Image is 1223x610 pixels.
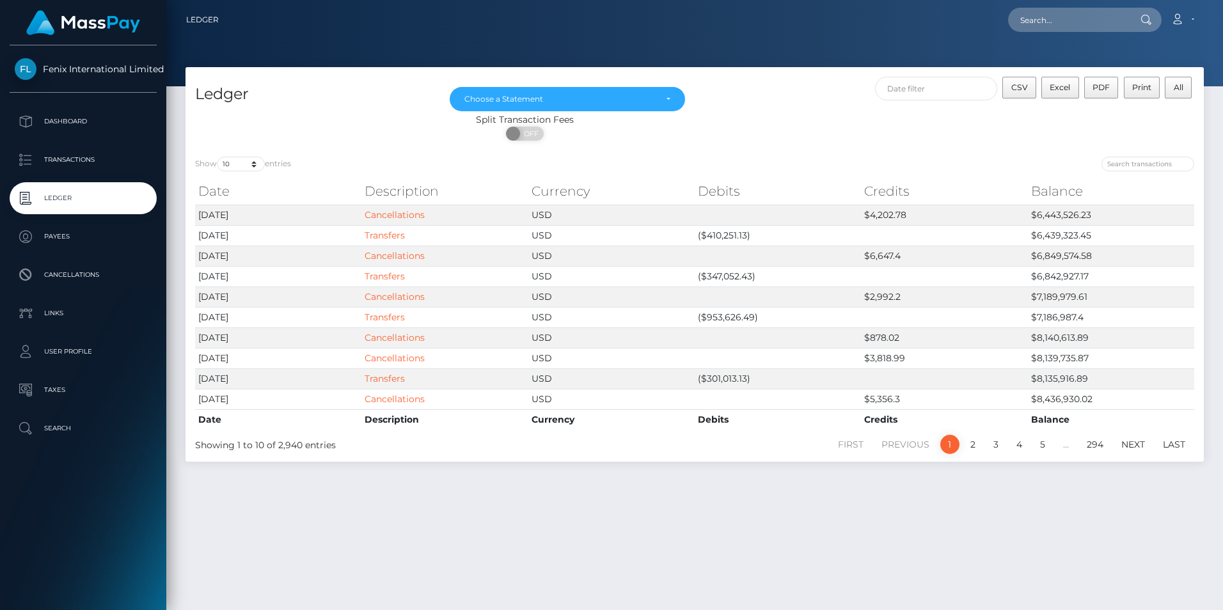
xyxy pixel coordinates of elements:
[1084,77,1119,98] button: PDF
[695,178,861,204] th: Debits
[195,205,361,225] td: [DATE]
[1028,307,1194,327] td: $7,186,987.4
[1080,435,1110,454] a: 294
[861,327,1027,348] td: $878.02
[365,230,405,241] a: Transfers
[1028,178,1194,204] th: Balance
[528,368,695,389] td: USD
[10,374,157,406] a: Taxes
[1028,368,1194,389] td: $8,135,916.89
[1028,389,1194,409] td: $8,436,930.02
[15,342,152,361] p: User Profile
[695,266,861,286] td: ($347,052.43)
[15,189,152,208] p: Ledger
[1028,327,1194,348] td: $8,140,613.89
[365,373,405,384] a: Transfers
[861,246,1027,266] td: $6,647.4
[10,412,157,444] a: Search
[1041,77,1079,98] button: Excel
[861,205,1027,225] td: $4,202.78
[10,182,157,214] a: Ledger
[450,87,685,111] button: Choose a Statement
[513,127,545,141] span: OFF
[1165,77,1192,98] button: All
[365,270,405,282] a: Transfers
[185,113,864,127] div: Split Transaction Fees
[528,327,695,348] td: USD
[195,409,361,430] th: Date
[195,178,361,204] th: Date
[10,106,157,137] a: Dashboard
[15,380,152,400] p: Taxes
[1008,8,1128,32] input: Search...
[1009,435,1029,454] a: 4
[10,336,157,368] a: User Profile
[10,297,157,329] a: Links
[195,368,361,389] td: [DATE]
[1028,348,1194,368] td: $8,139,735.87
[15,227,152,246] p: Payees
[10,144,157,176] a: Transactions
[195,225,361,246] td: [DATE]
[361,178,528,204] th: Description
[15,150,152,169] p: Transactions
[528,266,695,286] td: USD
[195,246,361,266] td: [DATE]
[1132,82,1151,92] span: Print
[861,409,1027,430] th: Credits
[528,205,695,225] td: USD
[1002,77,1036,98] button: CSV
[195,434,600,452] div: Showing 1 to 10 of 2,940 entries
[365,352,425,364] a: Cancellations
[365,209,425,221] a: Cancellations
[195,348,361,368] td: [DATE]
[695,368,861,389] td: ($301,013.13)
[1093,82,1110,92] span: PDF
[365,393,425,405] a: Cancellations
[861,178,1027,204] th: Credits
[1156,435,1192,454] a: Last
[1114,435,1152,454] a: Next
[695,225,861,246] td: ($410,251.13)
[528,286,695,307] td: USD
[1028,286,1194,307] td: $7,189,979.61
[10,221,157,253] a: Payees
[1124,77,1160,98] button: Print
[1174,82,1183,92] span: All
[1011,82,1028,92] span: CSV
[365,311,405,323] a: Transfers
[365,291,425,302] a: Cancellations
[1050,82,1070,92] span: Excel
[195,327,361,348] td: [DATE]
[1101,157,1194,171] input: Search transactions
[195,266,361,286] td: [DATE]
[1028,409,1194,430] th: Balance
[861,286,1027,307] td: $2,992.2
[1033,435,1052,454] a: 5
[195,389,361,409] td: [DATE]
[528,409,695,430] th: Currency
[195,307,361,327] td: [DATE]
[26,10,140,35] img: MassPay Logo
[528,307,695,327] td: USD
[528,348,695,368] td: USD
[1028,225,1194,246] td: $6,439,323.45
[1028,246,1194,266] td: $6,849,574.58
[940,435,959,454] a: 1
[861,348,1027,368] td: $3,818.99
[15,419,152,438] p: Search
[464,94,656,104] div: Choose a Statement
[1028,266,1194,286] td: $6,842,927.17
[695,307,861,327] td: ($953,626.49)
[875,77,998,100] input: Date filter
[195,83,430,106] h4: Ledger
[15,58,36,80] img: Fenix International Limited
[861,389,1027,409] td: $5,356.3
[528,246,695,266] td: USD
[986,435,1006,454] a: 3
[695,409,861,430] th: Debits
[963,435,982,454] a: 2
[10,63,157,75] span: Fenix International Limited
[15,304,152,323] p: Links
[361,409,528,430] th: Description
